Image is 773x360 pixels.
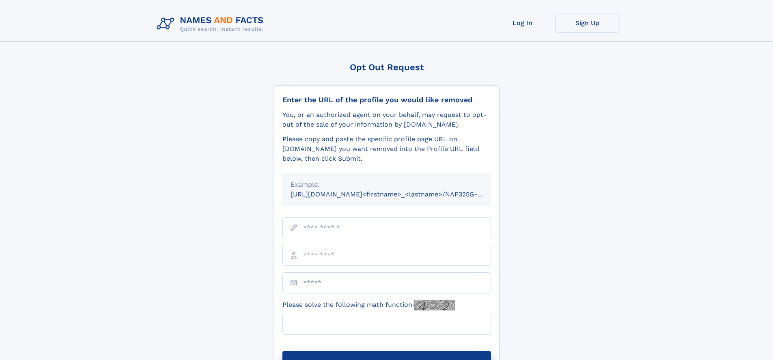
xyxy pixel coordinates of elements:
[274,62,500,72] div: Opt Out Request
[282,95,491,104] div: Enter the URL of the profile you would like removed
[282,110,491,129] div: You, or an authorized agent on your behalf, may request to opt-out of the sale of your informatio...
[555,13,620,33] a: Sign Up
[282,300,455,310] label: Please solve the following math function:
[291,190,506,198] small: [URL][DOMAIN_NAME]<firstname>_<lastname>/NAF325G-xxxxxxxx
[490,13,555,33] a: Log In
[282,134,491,164] div: Please copy and paste the specific profile page URL on [DOMAIN_NAME] you want removed into the Pr...
[291,180,483,190] div: Example:
[153,13,270,35] img: Logo Names and Facts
